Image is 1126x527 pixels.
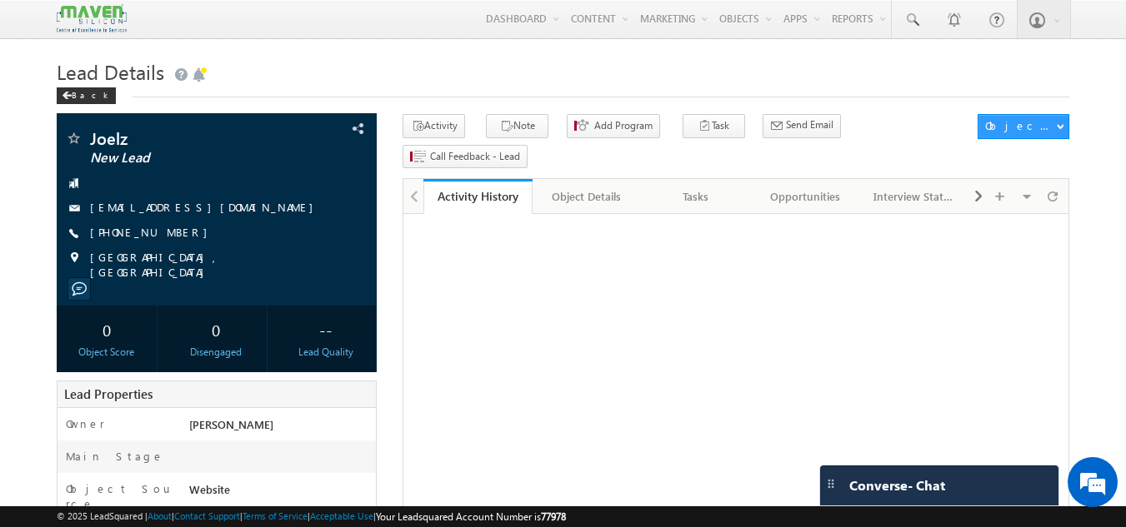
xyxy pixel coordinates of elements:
span: Call Feedback - Lead [430,149,520,164]
div: Object Score [61,345,153,360]
div: Website [185,481,377,505]
div: -- [279,314,372,345]
a: Acceptable Use [310,510,373,521]
button: Object Actions [978,114,1069,139]
div: Disengaged [170,345,263,360]
div: Opportunities [764,186,845,206]
span: Your Leadsquared Account Number is [376,510,566,523]
div: Back [57,87,116,104]
img: carter-drag [824,477,838,490]
span: Lead Properties [64,385,153,402]
button: Add Program [567,114,660,138]
a: Terms of Service [243,510,308,521]
span: [PERSON_NAME] [189,417,273,431]
div: Activity History [436,188,520,204]
a: Tasks [642,179,751,214]
a: Object Details [533,179,642,214]
label: Owner [66,416,105,431]
button: Activity [403,114,465,138]
span: New Lead [90,150,288,167]
span: © 2025 LeadSquared | | | | | [57,509,566,525]
a: Opportunities [751,179,860,214]
a: Contact Support [174,510,240,521]
a: [EMAIL_ADDRESS][DOMAIN_NAME] [90,200,322,214]
a: About [148,510,172,521]
div: Object Details [546,186,627,206]
div: Lead Quality [279,345,372,360]
span: [GEOGRAPHIC_DATA], [GEOGRAPHIC_DATA] [90,250,348,280]
label: Main Stage [66,449,164,464]
span: [PHONE_NUMBER] [90,225,216,241]
span: Lead Details [57,58,164,85]
label: Object Source [66,481,173,511]
a: Interview Status [860,179,969,214]
div: Tasks [655,186,736,206]
a: Activity History [423,179,533,214]
div: 0 [61,314,153,345]
div: 0 [170,314,263,345]
a: Back [57,87,124,101]
span: 77978 [541,510,566,523]
span: Joelz [90,130,288,147]
span: Converse - Chat [849,478,945,493]
span: Send Email [786,117,833,132]
button: Note [486,114,548,138]
span: Add Program [594,118,653,133]
button: Task [683,114,745,138]
button: Call Feedback - Lead [403,145,528,169]
img: Custom Logo [57,4,127,33]
button: Send Email [763,114,841,138]
div: Object Actions [985,118,1056,133]
div: Interview Status [873,186,954,206]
